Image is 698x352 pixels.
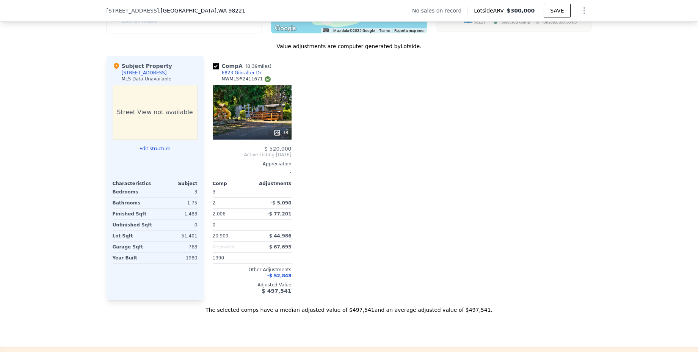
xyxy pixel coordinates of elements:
[222,70,262,76] div: 6823 Gibralter Dr
[267,273,292,278] span: -$ 52,848
[213,267,292,273] div: Other Adjustments
[273,24,298,33] img: Google
[273,24,298,33] a: Open this area in Google Maps (opens a new window)
[254,187,292,197] div: -
[107,300,592,314] div: The selected comps have a median adjusted value of $497,541 and an average adjusted value of $497...
[122,70,167,76] div: [STREET_ADDRESS]
[213,70,262,76] a: 6823 Gibralter Dr
[474,7,507,14] span: Lotside ARV
[222,76,271,82] div: NWMLS # 2411671
[113,187,154,197] div: Bedrooms
[213,222,216,228] span: 0
[157,209,198,219] div: 1,488
[113,253,154,263] div: Year Built
[269,244,292,250] span: $ 67,695
[412,7,467,14] div: No sales on record
[159,7,245,14] span: , [GEOGRAPHIC_DATA]
[113,209,154,219] div: Finished Sqft
[265,76,271,82] img: NWMLS Logo
[113,231,154,241] div: Lot Sqft
[213,152,292,158] span: Active Listing [DATE]
[543,20,577,25] text: Unselected Comp
[213,62,274,70] div: Comp A
[267,211,292,217] span: -$ 77,201
[157,187,198,197] div: 3
[252,181,292,187] div: Adjustments
[213,161,292,167] div: Appreciation
[264,146,291,152] span: $ 520,000
[155,181,198,187] div: Subject
[269,233,292,239] span: $ 44,986
[213,167,292,178] div: -
[113,85,198,140] div: Street View not available
[107,7,159,14] span: [STREET_ADDRESS]
[323,28,328,32] button: Keyboard shortcuts
[122,76,172,82] div: MLS Data Unavailable
[254,253,292,263] div: -
[394,28,425,33] a: Report a map error
[157,198,198,208] div: 1.75
[113,242,154,252] div: Garage Sqft
[213,253,251,263] div: 1990
[213,242,251,252] div: Unspecified
[213,189,216,195] span: 3
[379,28,390,33] a: Terms
[213,282,292,288] div: Adjusted Value
[113,198,154,208] div: Bathrooms
[544,4,570,17] button: SAVE
[216,8,245,14] span: , WA 98221
[254,220,292,230] div: -
[157,231,198,241] div: 51,401
[113,220,154,230] div: Unfinished Sqft
[213,198,251,208] div: 2
[113,146,198,152] button: Edit structure
[213,211,226,217] span: 2,006
[157,242,198,252] div: 768
[577,3,592,18] button: Show Options
[213,233,229,239] span: 20,909
[507,8,535,14] span: $300,000
[113,62,172,70] div: Subject Property
[270,200,291,206] span: -$ 5,090
[107,42,592,50] div: Value adjustments are computer generated by Lotside .
[157,253,198,263] div: 1980
[243,64,274,69] span: ( miles)
[262,288,291,294] span: $ 497,541
[273,129,288,137] div: 38
[157,220,198,230] div: 0
[501,20,530,25] text: Selected Comp
[474,20,485,25] text: 98221
[248,64,258,69] span: 0.39
[333,28,375,33] span: Map data ©2025 Google
[213,181,252,187] div: Comp
[113,181,155,187] div: Characteristics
